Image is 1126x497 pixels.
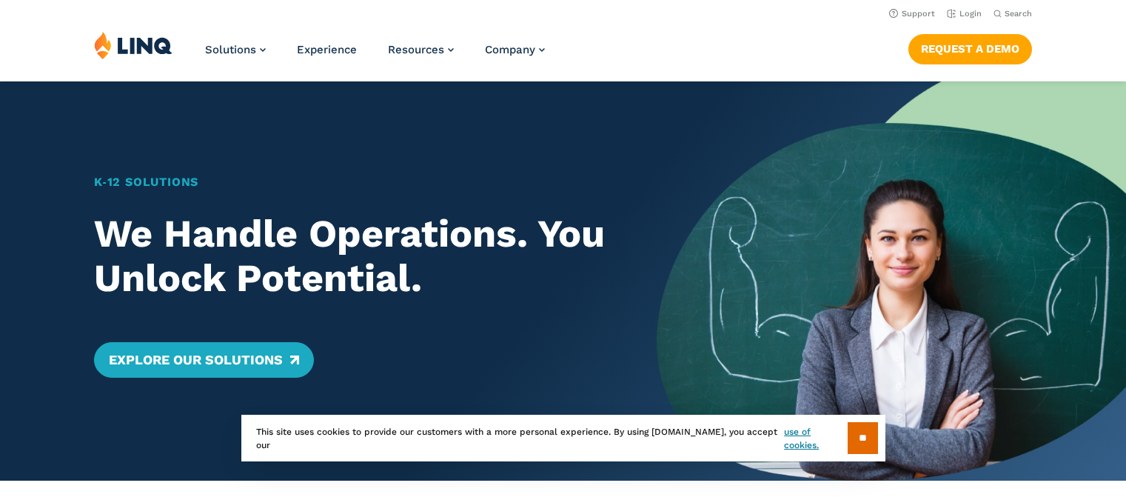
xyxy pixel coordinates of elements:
[1005,9,1032,19] span: Search
[388,43,444,56] span: Resources
[784,425,847,452] a: use of cookies.
[94,342,314,378] a: Explore Our Solutions
[947,9,982,19] a: Login
[205,31,545,80] nav: Primary Navigation
[908,31,1032,64] nav: Button Navigation
[485,43,545,56] a: Company
[388,43,454,56] a: Resources
[241,415,885,461] div: This site uses cookies to provide our customers with a more personal experience. By using [DOMAIN...
[94,31,172,59] img: LINQ | K‑12 Software
[94,173,611,191] h1: K‑12 Solutions
[657,81,1126,481] img: Home Banner
[297,43,357,56] a: Experience
[94,212,611,301] h2: We Handle Operations. You Unlock Potential.
[908,34,1032,64] a: Request a Demo
[205,43,256,56] span: Solutions
[205,43,266,56] a: Solutions
[485,43,535,56] span: Company
[889,9,935,19] a: Support
[993,8,1032,19] button: Open Search Bar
